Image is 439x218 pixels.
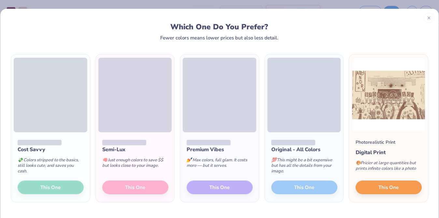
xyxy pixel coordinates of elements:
[356,149,422,156] div: Digital Print
[18,22,421,31] div: Which One Do You Prefer?
[379,184,399,191] span: This One
[356,160,361,166] span: 🎨
[18,157,23,163] span: 💸
[352,58,425,132] img: Photorealistic preview
[102,157,107,163] span: 🧠
[18,146,84,153] div: Cost Savvy
[271,157,276,163] span: 💯
[356,156,422,178] div: Pricier at large quantities but prints infinite colors like a photo
[160,35,278,40] div: Fewer colors means lower prices but also less detail.
[356,181,422,194] button: This One
[187,153,253,175] div: Max colors, full glam. It costs more — but it serves.
[271,153,337,181] div: This might be a bit expensive but has all the details from your image.
[18,153,84,181] div: Colors stripped to the basics, still looks cute, and saves you cash.
[102,146,168,153] div: Semi-Lux
[102,153,168,175] div: Just enough colors to save $$ but looks close to your image.
[187,146,253,153] div: Premium Vibes
[271,146,337,153] div: Original - All Colors
[356,139,395,146] div: Photorealistic Print
[187,157,192,163] span: 💅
